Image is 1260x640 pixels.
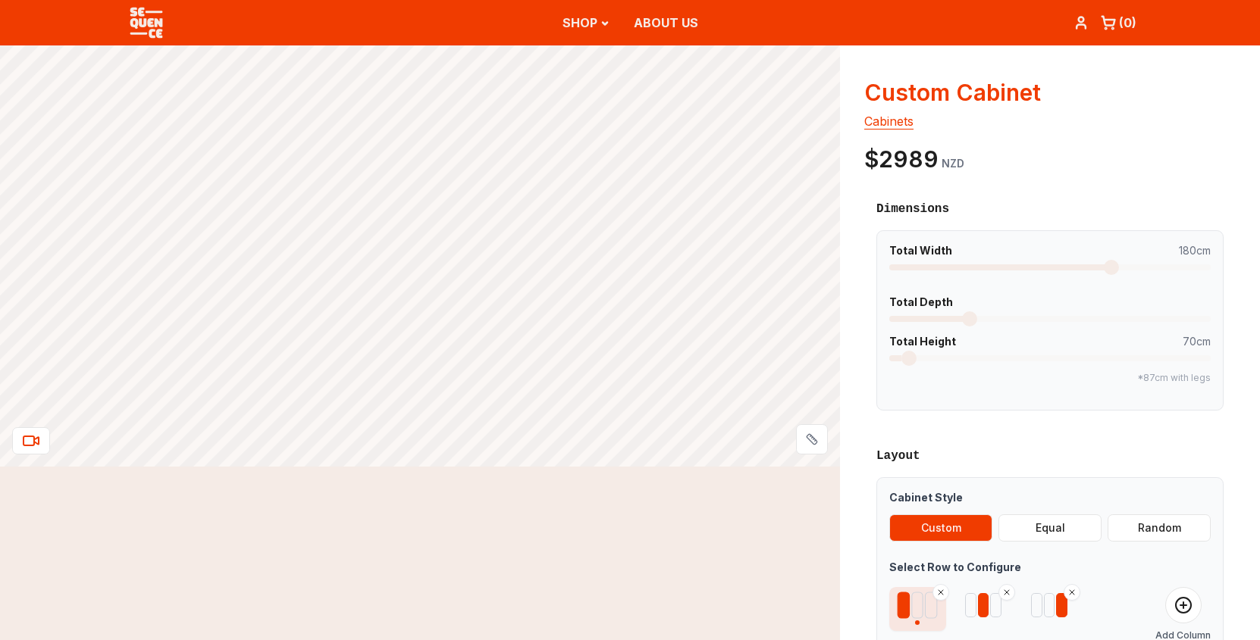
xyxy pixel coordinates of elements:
a: ABOUT US [634,15,698,30]
button: SHOP [563,2,610,44]
h3: Dimensions [876,200,1224,218]
span: 70cm [1183,334,1211,349]
div: NZD [942,156,964,171]
h3: Custom Cabinet [864,79,1236,106]
div: ( 0 ) [1119,14,1136,32]
strong: Select Row to Configure [889,560,1021,573]
a: cabinets [864,114,914,129]
strong: Cabinet Style [889,491,963,504]
strong: Total Height [889,334,956,349]
button: Random [1108,514,1211,542]
h3: Layout [876,447,1224,465]
strong: Total Depth [889,295,953,310]
button: Equal [998,514,1102,542]
span: *87cm with legs [1137,372,1211,383]
span: 180cm [1179,243,1211,258]
div: $2989 [864,145,939,173]
strong: Total Width [889,243,952,258]
button: Custom [889,514,992,542]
